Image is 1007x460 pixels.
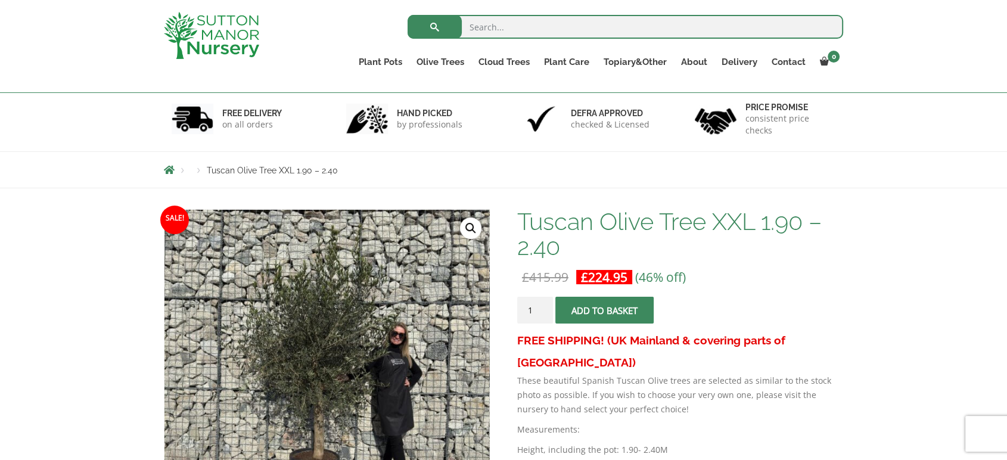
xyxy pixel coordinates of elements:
a: Delivery [714,54,764,70]
a: About [674,54,714,70]
a: Olive Trees [409,54,471,70]
img: 2.jpg [346,104,388,134]
span: (46% off) [635,269,686,285]
p: Height, including the pot: 1.90- 2.40M [517,443,843,457]
bdi: 224.95 [581,269,627,285]
input: Search... [408,15,843,39]
a: Topiary&Other [596,54,674,70]
a: Cloud Trees [471,54,537,70]
img: 1.jpg [172,104,213,134]
a: Plant Care [537,54,596,70]
span: Sale! [160,206,189,234]
button: Add to basket [555,297,654,324]
h3: FREE SHIPPING! (UK Mainland & covering parts of [GEOGRAPHIC_DATA]) [517,330,843,374]
span: 0 [828,51,840,63]
p: These beautiful Spanish Tuscan Olive trees are selected as similar to the stock photo as possible... [517,374,843,417]
h6: FREE DELIVERY [222,108,282,119]
a: Plant Pots [352,54,409,70]
input: Product quantity [517,297,553,324]
a: 0 [813,54,843,70]
h6: Defra approved [571,108,649,119]
p: on all orders [222,119,282,130]
p: checked & Licensed [571,119,649,130]
span: Tuscan Olive Tree XXL 1.90 – 2.40 [207,166,338,175]
h1: Tuscan Olive Tree XXL 1.90 – 2.40 [517,209,843,259]
p: by professionals [397,119,462,130]
bdi: 415.99 [522,269,568,285]
a: Contact [764,54,813,70]
a: View full-screen image gallery [460,217,481,239]
span: £ [522,269,529,285]
span: £ [581,269,588,285]
img: logo [164,12,259,59]
img: 3.jpg [520,104,562,134]
h6: hand picked [397,108,462,119]
p: Measurements: [517,422,843,437]
nav: Breadcrumbs [164,165,843,175]
p: consistent price checks [745,113,836,136]
img: 4.jpg [695,101,736,137]
h6: Price promise [745,102,836,113]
